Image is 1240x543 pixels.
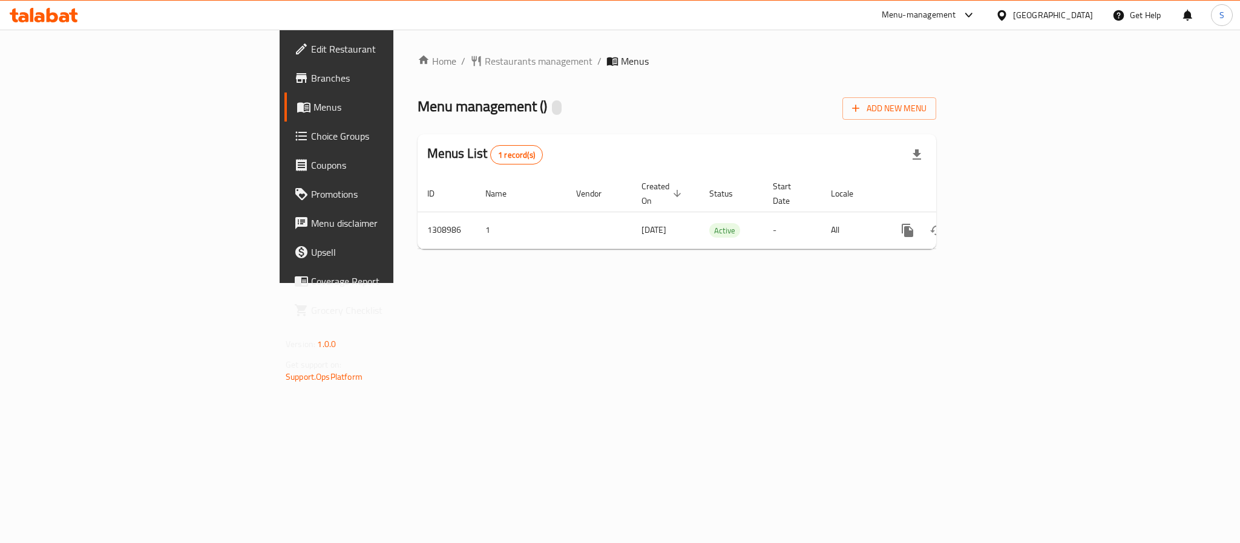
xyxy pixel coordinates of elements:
[485,54,592,68] span: Restaurants management
[311,187,477,201] span: Promotions
[427,145,543,164] h2: Menus List
[821,212,884,249] td: All
[882,8,956,22] div: Menu-management
[1219,8,1224,22] span: S
[476,212,566,249] td: 1
[893,216,922,245] button: more
[311,303,477,317] span: Grocery Checklist
[284,93,487,122] a: Menus
[286,336,315,352] span: Version:
[418,54,936,68] nav: breadcrumb
[284,122,487,151] a: Choice Groups
[491,149,542,161] span: 1 record(s)
[284,34,487,63] a: Edit Restaurant
[284,209,487,238] a: Menu disclaimer
[313,100,477,114] span: Menus
[597,54,602,68] li: /
[311,216,477,230] span: Menu disclaimer
[902,140,931,169] div: Export file
[709,224,740,238] span: Active
[1013,8,1093,22] div: [GEOGRAPHIC_DATA]
[418,93,547,120] span: Menu management ( )
[311,129,477,143] span: Choice Groups
[773,179,807,208] span: Start Date
[427,186,450,201] span: ID
[922,216,951,245] button: Change Status
[317,336,336,352] span: 1.0.0
[490,145,543,164] div: Total records count
[284,296,487,325] a: Grocery Checklist
[842,97,936,120] button: Add New Menu
[576,186,617,201] span: Vendor
[286,369,362,385] a: Support.OpsPlatform
[284,151,487,180] a: Coupons
[884,175,1019,212] th: Actions
[641,179,685,208] span: Created On
[311,245,477,259] span: Upsell
[284,63,487,93] a: Branches
[418,175,1019,249] table: enhanced table
[284,238,487,267] a: Upsell
[831,186,869,201] span: Locale
[470,54,592,68] a: Restaurants management
[311,158,477,172] span: Coupons
[763,212,821,249] td: -
[284,267,487,296] a: Coverage Report
[621,54,649,68] span: Menus
[311,274,477,288] span: Coverage Report
[641,222,666,238] span: [DATE]
[709,186,749,201] span: Status
[852,101,927,116] span: Add New Menu
[709,223,740,238] div: Active
[311,71,477,85] span: Branches
[485,186,522,201] span: Name
[284,180,487,209] a: Promotions
[286,357,341,372] span: Get support on:
[311,42,477,56] span: Edit Restaurant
